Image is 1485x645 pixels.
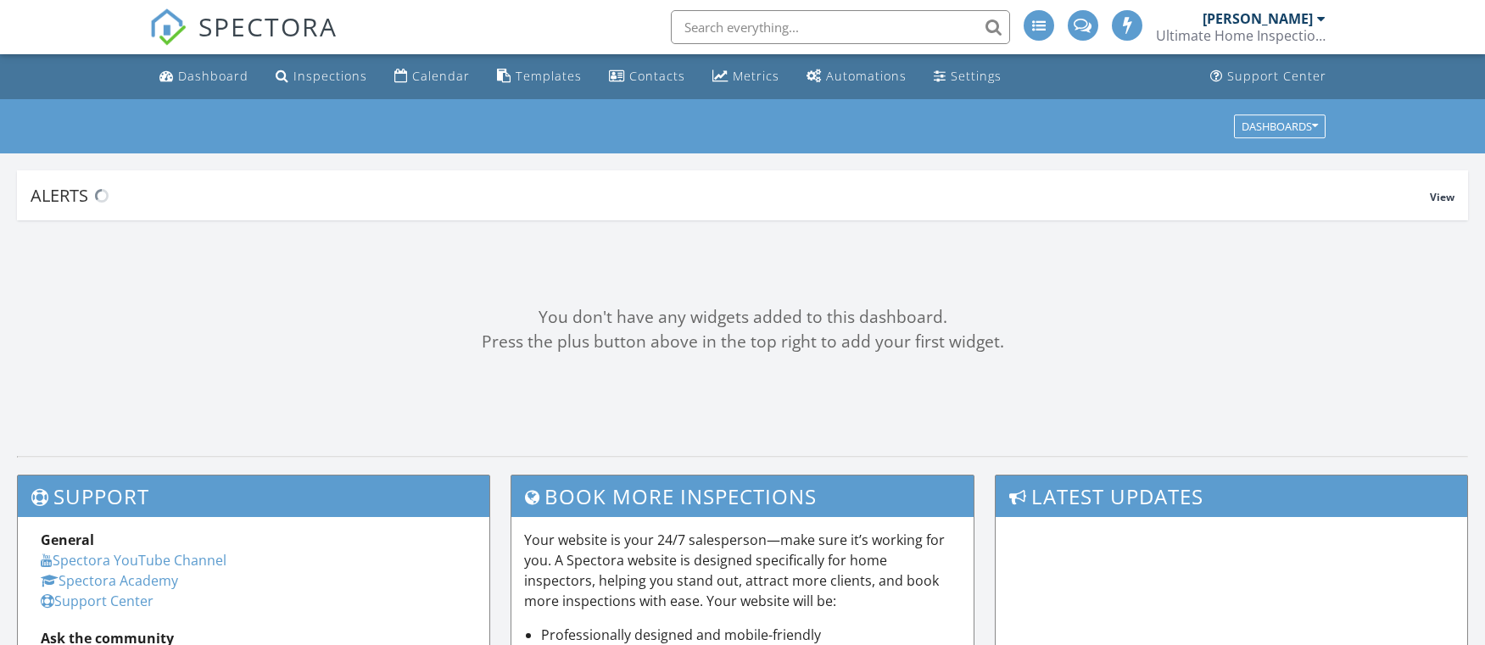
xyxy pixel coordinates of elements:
li: Professionally designed and mobile-friendly [541,625,960,645]
div: Ultimate Home Inspections, LLC [1156,27,1326,44]
a: Calendar [388,61,477,92]
a: Support Center [1203,61,1333,92]
div: Metrics [733,68,779,84]
div: Inspections [293,68,367,84]
div: Contacts [629,68,685,84]
div: Settings [951,68,1002,84]
div: Templates [516,68,582,84]
div: Calendar [412,68,470,84]
a: Spectora Academy [41,571,178,590]
a: Automations (Advanced) [800,61,913,92]
strong: General [41,531,94,549]
img: The Best Home Inspection Software - Spectora [149,8,187,46]
span: SPECTORA [198,8,338,44]
div: Dashboards [1242,120,1318,132]
a: Dashboard [153,61,255,92]
h3: Book More Inspections [511,475,973,517]
a: Contacts [602,61,692,92]
div: You don't have any widgets added to this dashboard. [17,305,1468,330]
a: Inspections [269,61,374,92]
a: Spectora YouTube Channel [41,551,226,570]
div: Press the plus button above in the top right to add your first widget. [17,330,1468,354]
div: Dashboard [178,68,248,84]
a: Support Center [41,592,154,610]
div: Automations [826,68,907,84]
a: Settings [927,61,1008,92]
a: SPECTORA [149,23,338,58]
button: Dashboards [1234,114,1326,138]
p: Your website is your 24/7 salesperson—make sure it’s working for you. A Spectora website is desig... [524,530,960,611]
div: [PERSON_NAME] [1203,10,1313,27]
span: View [1430,190,1454,204]
input: Search everything... [671,10,1010,44]
h3: Support [18,475,489,517]
a: Metrics [706,61,786,92]
a: Templates [490,61,589,92]
div: Alerts [31,184,1430,207]
h3: Latest Updates [996,475,1467,517]
div: Support Center [1227,68,1326,84]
